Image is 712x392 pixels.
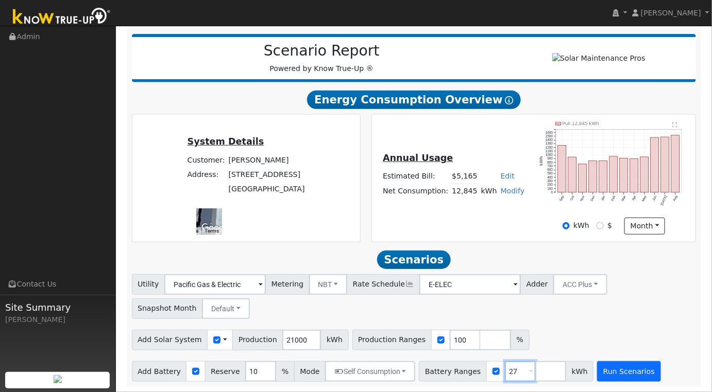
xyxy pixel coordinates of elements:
text: Feb [611,195,616,202]
button: Default [202,298,250,319]
button: ACC Plus [553,274,607,295]
label: $ [607,220,612,231]
span: Add Battery [132,361,187,382]
span: Mode [294,361,326,382]
text: kWh [539,156,544,166]
text: 0 [551,190,553,194]
span: kWh [566,361,594,382]
span: Energy Consumption Overview [307,91,520,109]
button: Self Consumption [325,361,415,382]
label: kWh [573,220,589,231]
text: Nov [580,195,586,202]
rect: onclick="" [589,161,597,192]
rect: onclick="" [599,161,607,193]
div: [PERSON_NAME] [5,314,110,325]
rect: onclick="" [671,135,680,192]
a: Open this area in Google Maps (opens a new window) [199,221,233,235]
text: 1100 [546,149,553,153]
span: % [511,330,529,350]
text: 1500 [546,134,553,138]
text: 300 [547,180,553,183]
text: 600 [547,168,553,172]
text: May [641,195,648,203]
text: 900 [547,157,553,161]
text: 1600 [546,131,553,134]
i: Show Help [505,96,514,104]
a: Modify [501,187,525,195]
rect: onclick="" [651,137,659,192]
button: month [624,218,665,235]
rect: onclick="" [579,164,587,192]
text: 1200 [546,146,553,149]
td: [STREET_ADDRESS] [227,167,307,182]
text: Sep [559,195,565,202]
span: kWh [320,330,348,350]
text: Jan [600,195,606,202]
text:  [673,122,677,128]
span: Scenarios [377,251,451,269]
td: Estimated Bill: [381,169,450,184]
span: Reserve [205,361,246,382]
text: [DATE] [660,195,668,206]
input: Select a Utility [164,274,266,295]
text: 1400 [546,138,553,141]
u: System Details [188,136,264,147]
text: 700 [547,164,553,168]
rect: onclick="" [568,157,577,192]
td: 12,845 [450,184,479,199]
text: 1300 [546,142,553,146]
rect: onclick="" [609,156,618,192]
u: Annual Usage [383,153,453,163]
h2: Scenario Report [142,42,501,60]
text: Pull 12,845 kWh [563,121,599,126]
text: 500 [547,172,553,175]
input: kWh [563,222,570,229]
a: Terms (opens in new tab) [205,228,219,234]
text: Dec [590,195,596,202]
span: Production Ranges [352,330,432,350]
img: Google [199,221,233,235]
span: Add Solar System [132,330,208,350]
td: $5,165 [450,169,479,184]
td: Address: [185,167,227,182]
text: 800 [547,161,553,164]
td: Customer: [185,153,227,167]
span: [PERSON_NAME] [641,9,701,17]
span: % [276,361,294,382]
a: Edit [501,172,515,180]
input: $ [597,222,604,229]
text: Jun [652,195,658,202]
rect: onclick="" [558,146,566,192]
span: Site Summary [5,300,110,314]
button: NBT [309,274,348,295]
img: Know True-Up [8,6,116,29]
span: Battery Ranges [419,361,487,382]
text: 200 [547,183,553,187]
span: Metering [265,274,310,295]
span: Snapshot Month [132,298,203,319]
td: kWh [479,184,499,199]
text: 1000 [546,153,553,157]
text: Aug [672,195,679,202]
span: Utility [132,274,165,295]
span: Rate Schedule [347,274,420,295]
rect: onclick="" [661,137,669,192]
td: Net Consumption: [381,184,450,199]
span: Adder [520,274,554,295]
rect: onclick="" [620,158,628,193]
text: Oct [569,195,575,201]
div: Powered by Know True-Up ® [137,42,506,74]
input: Select a Rate Schedule [419,274,521,295]
rect: onclick="" [630,159,638,193]
text: 100 [547,187,553,190]
text: Apr [632,195,638,202]
td: [PERSON_NAME] [227,153,307,167]
button: Run Scenarios [597,361,660,382]
span: Production [232,330,283,350]
rect: onclick="" [640,157,649,192]
img: retrieve [54,375,62,383]
text: 400 [547,175,553,179]
text: Mar [621,195,626,202]
img: Solar Maintenance Pros [552,53,646,64]
td: [GEOGRAPHIC_DATA] [227,182,307,196]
